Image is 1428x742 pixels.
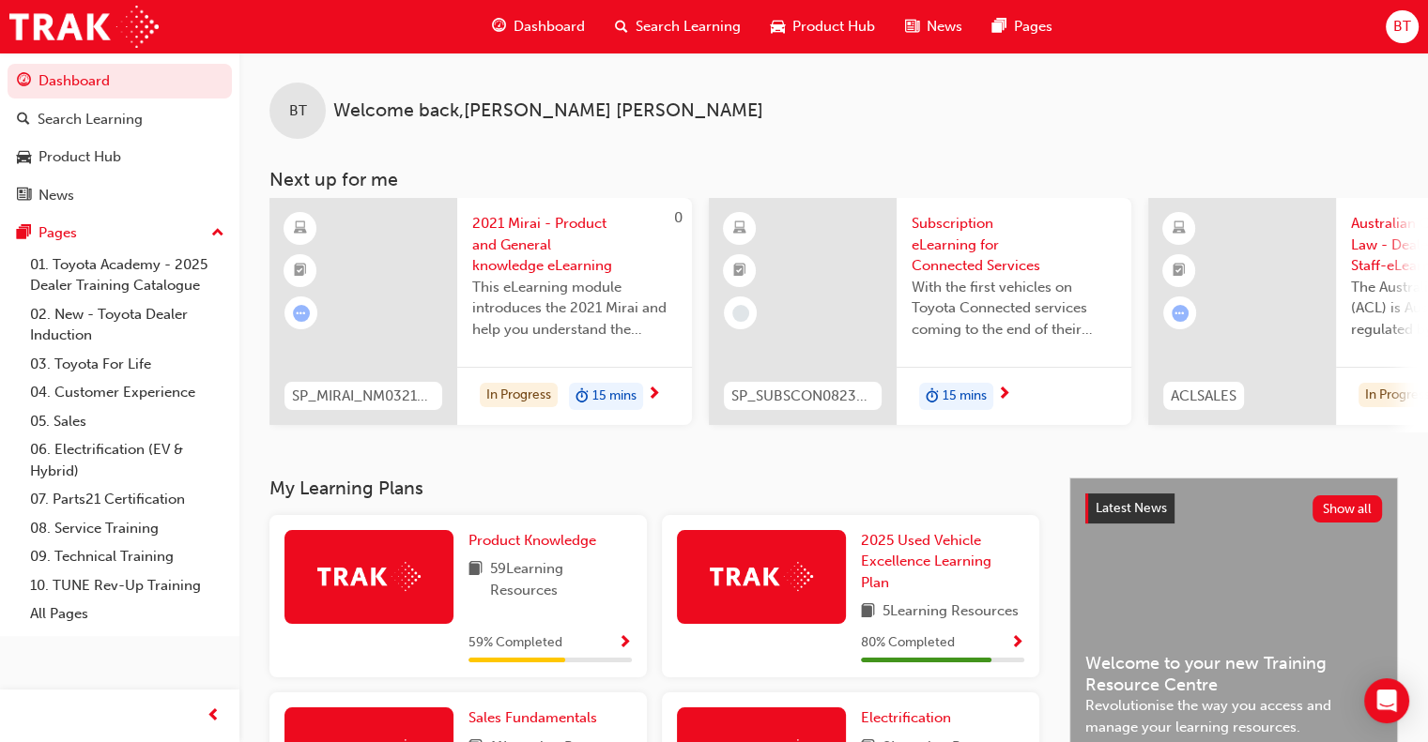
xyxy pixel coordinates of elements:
[294,259,307,283] span: booktick-icon
[472,277,677,341] span: This eLearning module introduces the 2021 Mirai and help you understand the background to the veh...
[1085,493,1382,523] a: Latest NewsShow all
[861,600,875,624] span: book-icon
[468,632,562,654] span: 59 % Completed
[468,530,604,552] a: Product Knowledge
[8,216,232,250] button: Pages
[1010,631,1024,655] button: Show Progress
[8,60,232,216] button: DashboardSearch LearningProduct HubNews
[514,16,585,38] span: Dashboard
[38,109,143,130] div: Search Learning
[8,102,232,137] a: Search Learning
[23,300,232,350] a: 02. New - Toyota Dealer Induction
[576,385,589,409] span: duration-icon
[1014,16,1052,38] span: Pages
[8,178,232,213] a: News
[1364,678,1409,723] div: Open Intercom Messenger
[647,386,661,403] span: next-icon
[861,632,955,654] span: 80 % Completed
[861,530,1024,594] a: 2025 Used Vehicle Excellence Learning Plan
[1393,16,1411,38] span: BT
[709,198,1131,425] a: SP_SUBSCON0823_ELSubscription eLearning for Connected ServicesWith the first vehicles on Toyota C...
[592,386,637,407] span: 15 mins
[293,305,310,322] span: learningRecordVerb_ATTEMPT-icon
[1171,386,1236,407] span: ACLSALES
[674,209,683,226] span: 0
[733,259,746,283] span: booktick-icon
[17,149,31,166] span: car-icon
[23,542,232,571] a: 09. Technical Training
[468,532,596,549] span: Product Knowledge
[480,383,558,408] div: In Progress
[23,514,232,543] a: 08. Service Training
[23,407,232,436] a: 05. Sales
[468,558,483,600] span: book-icon
[1386,10,1419,43] button: BT
[23,435,232,485] a: 06. Electrification (EV & Hybrid)
[23,485,232,514] a: 07. Parts21 Certification
[997,386,1011,403] span: next-icon
[294,217,307,241] span: learningResourceType_ELEARNING-icon
[600,8,756,46] a: search-iconSearch Learning
[23,250,232,300] a: 01. Toyota Academy - 2025 Dealer Training Catalogue
[1085,653,1382,695] span: Welcome to your new Training Resource Centre
[23,378,232,407] a: 04. Customer Experience
[1172,305,1189,322] span: learningRecordVerb_ATTEMPT-icon
[926,385,939,409] span: duration-icon
[8,64,232,98] a: Dashboard
[618,635,632,652] span: Show Progress
[8,140,232,174] a: Product Hub
[468,709,597,726] span: Sales Fundamentals
[731,386,874,407] span: SP_SUBSCON0823_EL
[490,558,632,600] span: 59 Learning Resources
[292,386,435,407] span: SP_MIRAI_NM0321_EL
[992,15,1006,38] span: pages-icon
[1173,259,1186,283] span: booktick-icon
[17,73,31,90] span: guage-icon
[17,188,31,204] span: news-icon
[468,707,605,729] a: Sales Fundamentals
[23,599,232,628] a: All Pages
[912,213,1116,277] span: Subscription eLearning for Connected Services
[211,221,224,246] span: up-icon
[890,8,977,46] a: news-iconNews
[943,386,987,407] span: 15 mins
[861,707,959,729] a: Electrification
[733,217,746,241] span: learningResourceType_ELEARNING-icon
[38,185,74,206] div: News
[207,704,221,728] span: prev-icon
[1085,695,1382,737] span: Revolutionise the way you access and manage your learning resources.
[23,571,232,600] a: 10. TUNE Rev-Up Training
[618,631,632,655] button: Show Progress
[732,305,749,322] span: learningRecordVerb_NONE-icon
[239,169,1428,190] h3: Next up for me
[38,146,121,168] div: Product Hub
[17,112,30,129] span: search-icon
[977,8,1067,46] a: pages-iconPages
[472,213,677,277] span: 2021 Mirai - Product and General knowledge eLearning
[927,16,962,38] span: News
[1096,500,1167,516] span: Latest News
[269,477,1039,499] h3: My Learning Plans
[23,350,232,379] a: 03. Toyota For Life
[317,562,421,591] img: Trak
[17,225,31,242] span: pages-icon
[492,15,506,38] span: guage-icon
[861,709,951,726] span: Electrification
[269,198,692,425] a: 0SP_MIRAI_NM0321_EL2021 Mirai - Product and General knowledge eLearningThis eLearning module intr...
[792,16,875,38] span: Product Hub
[771,15,785,38] span: car-icon
[38,222,77,244] div: Pages
[636,16,741,38] span: Search Learning
[477,8,600,46] a: guage-iconDashboard
[9,6,159,48] img: Trak
[289,100,307,122] span: BT
[1313,495,1383,522] button: Show all
[861,532,991,591] span: 2025 Used Vehicle Excellence Learning Plan
[1173,217,1186,241] span: learningResourceType_ELEARNING-icon
[1010,635,1024,652] span: Show Progress
[710,562,813,591] img: Trak
[912,277,1116,341] span: With the first vehicles on Toyota Connected services coming to the end of their complimentary per...
[756,8,890,46] a: car-iconProduct Hub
